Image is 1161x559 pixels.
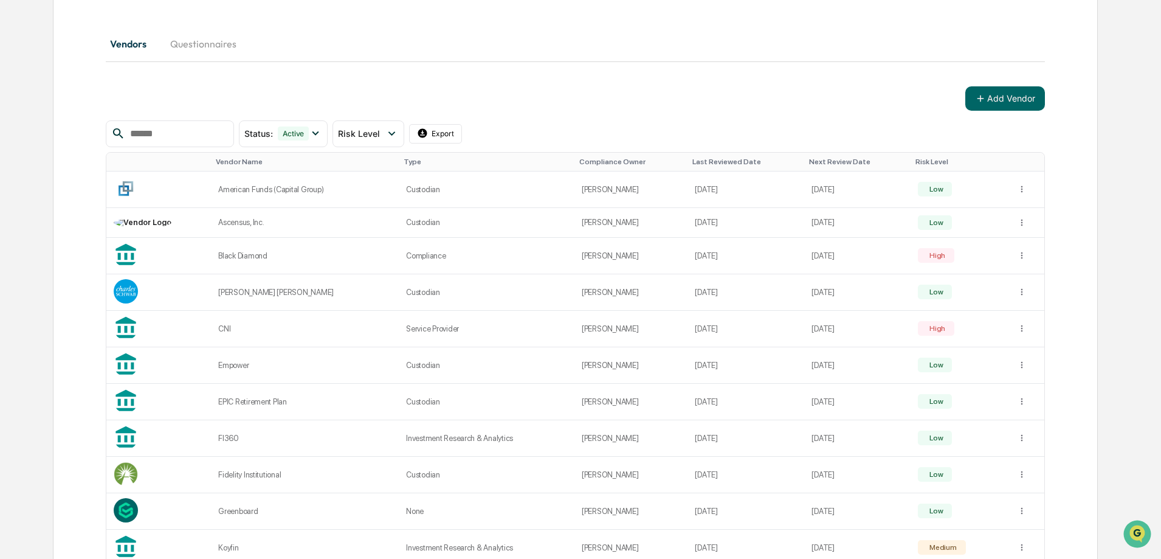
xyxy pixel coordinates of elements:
div: Black Diamond [218,251,391,260]
div: Low [927,185,943,193]
div: 🖐️ [12,155,22,164]
button: Questionnaires [160,29,246,58]
div: [PERSON_NAME] [PERSON_NAME] [218,288,391,297]
span: Data Lookup [24,176,77,189]
td: [DATE] [687,238,804,274]
button: Export [409,124,463,144]
img: 1746055101610-c473b297-6a78-478c-a979-82029cc54cd1 [12,93,34,115]
td: [PERSON_NAME] [574,457,687,493]
div: Active [278,127,309,141]
div: High [927,324,945,333]
div: Low [927,218,943,227]
a: 🔎Data Lookup [7,172,81,193]
div: Start new chat [41,93,199,105]
div: We're available if you need us! [41,105,154,115]
td: [DATE] [687,347,804,384]
td: [PERSON_NAME] [574,493,687,530]
td: Investment Research & Analytics [399,420,574,457]
div: Toggle SortBy [116,158,206,166]
td: Custodian [399,274,574,311]
td: [DATE] [687,457,804,493]
td: [DATE] [804,420,911,457]
div: Toggle SortBy [579,158,683,166]
td: [DATE] [804,208,911,238]
span: Risk Level [338,128,380,139]
td: Custodian [399,172,574,208]
td: [DATE] [687,493,804,530]
a: 🖐️Preclearance [7,148,83,170]
td: Compliance [399,238,574,274]
td: [PERSON_NAME] [574,238,687,274]
div: FI360 [218,434,391,443]
img: Vendor Logo [114,498,138,523]
div: secondary tabs example [106,29,1045,58]
td: [PERSON_NAME] [574,172,687,208]
img: Vendor Logo [114,279,138,304]
div: Greenboard [218,507,391,516]
img: Vendor Logo [114,176,138,201]
div: CNI [218,324,391,333]
td: [DATE] [687,420,804,457]
img: Vendor Logo [114,218,171,227]
td: [DATE] [804,493,911,530]
td: [PERSON_NAME] [574,420,687,457]
td: None [399,493,574,530]
td: [DATE] [687,311,804,347]
td: [DATE] [804,274,911,311]
button: Vendors [106,29,160,58]
td: [PERSON_NAME] [574,208,687,238]
div: Toggle SortBy [404,158,570,166]
img: Vendor Logo [114,462,138,486]
td: [PERSON_NAME] [574,311,687,347]
td: [DATE] [804,238,911,274]
button: Start new chat [207,97,221,111]
td: [DATE] [687,172,804,208]
td: Custodian [399,457,574,493]
td: Custodian [399,347,574,384]
td: [DATE] [687,208,804,238]
p: How can we help? [12,26,221,45]
div: Medium [927,543,956,552]
span: Pylon [121,206,147,215]
div: Low [927,470,943,479]
a: 🗄️Attestations [83,148,156,170]
div: Toggle SortBy [1019,158,1040,166]
button: Add Vendor [965,86,1045,111]
td: Custodian [399,208,574,238]
td: [DATE] [804,172,911,208]
div: Ascensus, Inc. [218,218,391,227]
div: Koyfin [218,543,391,552]
span: Preclearance [24,153,78,165]
td: [PERSON_NAME] [574,274,687,311]
td: [DATE] [804,311,911,347]
div: Low [927,507,943,515]
div: Toggle SortBy [692,158,799,166]
div: Empower [218,361,391,370]
div: EPIC Retirement Plan [218,397,391,406]
iframe: Open customer support [1122,519,1155,552]
td: [DATE] [804,347,911,384]
div: Low [927,288,943,296]
div: American Funds (Capital Group) [218,185,391,194]
td: [PERSON_NAME] [574,384,687,420]
td: [DATE] [804,457,911,493]
td: Service Provider [399,311,574,347]
td: Custodian [399,384,574,420]
div: High [927,251,945,260]
td: [PERSON_NAME] [574,347,687,384]
div: Low [927,434,943,442]
span: Status : [244,128,273,139]
div: Toggle SortBy [809,158,906,166]
div: Toggle SortBy [216,158,394,166]
td: [DATE] [804,384,911,420]
div: 🔎 [12,178,22,187]
td: [DATE] [687,274,804,311]
div: Low [927,397,943,406]
div: Toggle SortBy [915,158,1004,166]
div: Low [927,361,943,369]
a: Powered byPylon [86,206,147,215]
td: [DATE] [687,384,804,420]
div: Fidelity Institutional [218,470,391,479]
